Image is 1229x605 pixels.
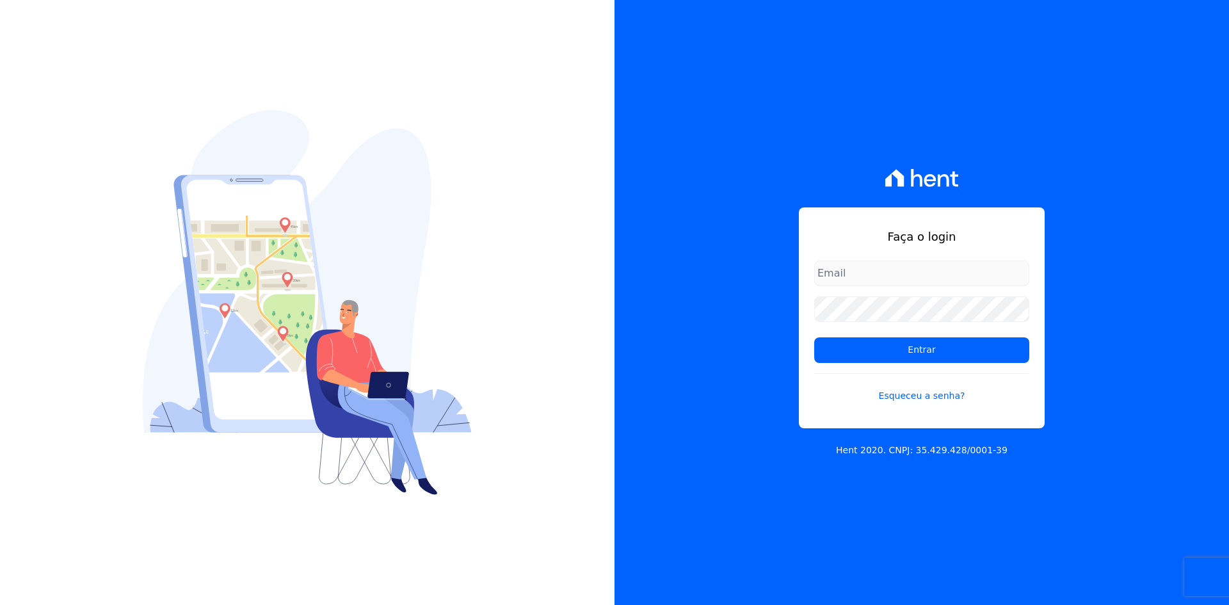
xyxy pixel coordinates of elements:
img: Login [143,110,472,495]
input: Email [814,261,1029,286]
input: Entrar [814,337,1029,363]
a: Esqueceu a senha? [814,373,1029,403]
p: Hent 2020. CNPJ: 35.429.428/0001-39 [836,444,1008,457]
h1: Faça o login [814,228,1029,245]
